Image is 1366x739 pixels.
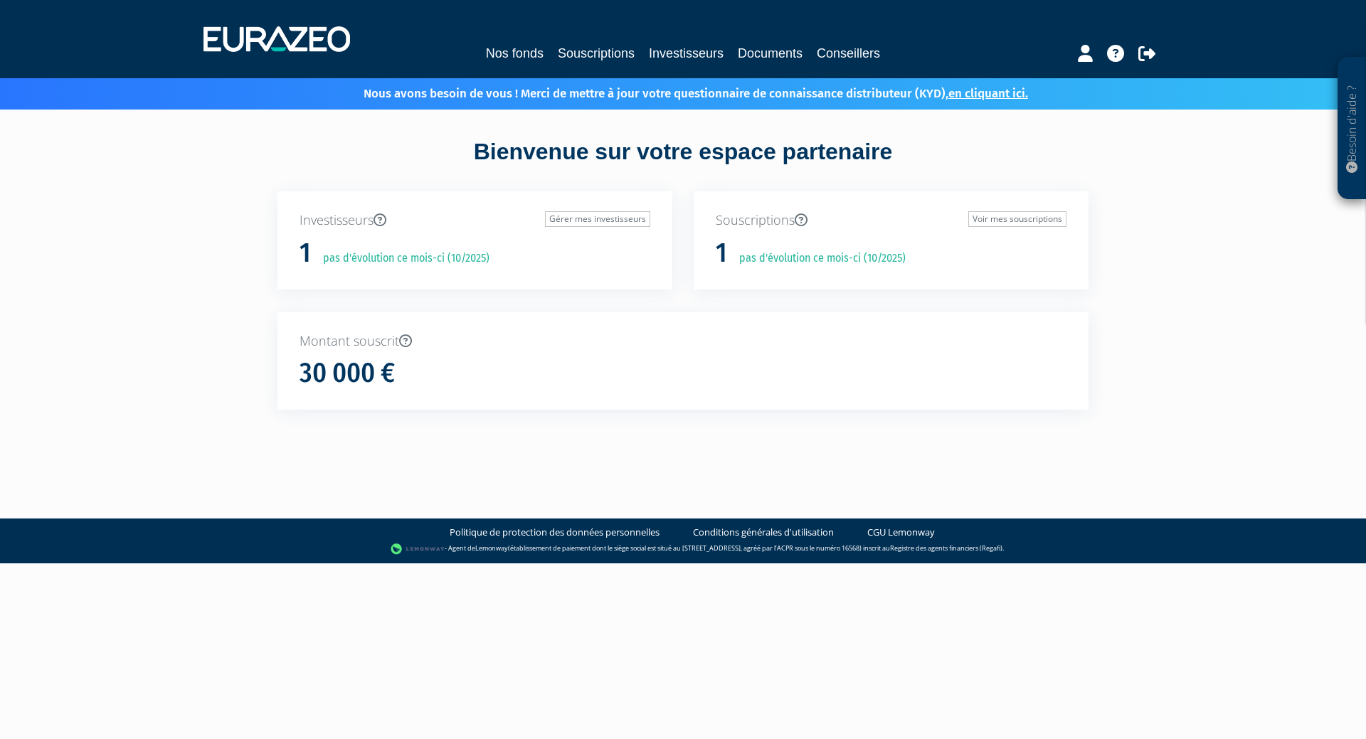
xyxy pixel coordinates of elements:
h1: 1 [300,238,311,268]
p: Nous avons besoin de vous ! Merci de mettre à jour votre questionnaire de connaissance distribute... [322,82,1028,102]
p: Montant souscrit [300,332,1066,351]
a: CGU Lemonway [867,526,935,539]
h1: 1 [716,238,727,268]
p: pas d'évolution ce mois-ci (10/2025) [313,250,489,267]
img: logo-lemonway.png [391,542,445,556]
a: Gérer mes investisseurs [545,211,650,227]
p: pas d'évolution ce mois-ci (10/2025) [729,250,906,267]
a: Conseillers [817,43,880,63]
p: Souscriptions [716,211,1066,230]
p: Investisseurs [300,211,650,230]
a: Conditions générales d'utilisation [693,526,834,539]
a: Politique de protection des données personnelles [450,526,660,539]
a: Voir mes souscriptions [968,211,1066,227]
a: Souscriptions [558,43,635,63]
a: Documents [738,43,803,63]
p: Besoin d'aide ? [1344,65,1360,193]
a: Registre des agents financiers (Regafi) [890,544,1002,553]
h1: 30 000 € [300,358,395,388]
a: en cliquant ici. [948,86,1028,101]
div: - Agent de (établissement de paiement dont le siège social est situé au [STREET_ADDRESS], agréé p... [14,542,1352,556]
a: Nos fonds [486,43,544,63]
a: Lemonway [475,544,508,553]
a: Investisseurs [649,43,724,63]
img: 1732889491-logotype_eurazeo_blanc_rvb.png [203,26,350,52]
div: Bienvenue sur votre espace partenaire [267,136,1099,191]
